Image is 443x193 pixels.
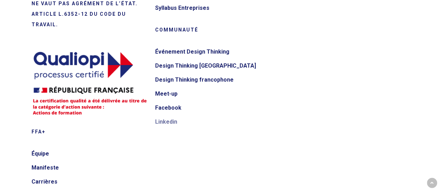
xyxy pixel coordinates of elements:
[155,46,271,57] a: Événement Design Thinking
[155,60,271,71] a: Design Thinking [GEOGRAPHIC_DATA]
[155,116,271,127] a: Linkedin
[155,102,271,113] a: Facebook
[155,2,271,14] a: Syllabus Entreprises
[32,127,147,136] h5: FFA+
[32,148,147,159] a: Équipe
[155,74,271,85] a: Design Thinking francophone
[155,88,271,99] a: Meet-up
[32,162,147,173] a: Manifeste
[32,176,147,187] a: Carrières
[155,26,271,34] h5: Communauté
